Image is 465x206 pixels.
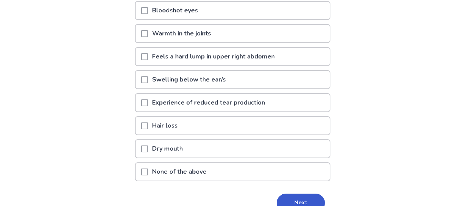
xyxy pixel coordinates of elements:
[148,94,269,111] p: Experience of reduced tear production
[148,48,279,65] p: Feels a hard lump in upper right abdomen
[148,2,202,19] p: Bloodshot eyes
[148,117,182,134] p: Hair loss
[148,163,211,181] p: None of the above
[148,25,215,42] p: Warmth in the joints
[148,71,230,88] p: Swelling below the ear/s
[148,140,187,158] p: Dry mouth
